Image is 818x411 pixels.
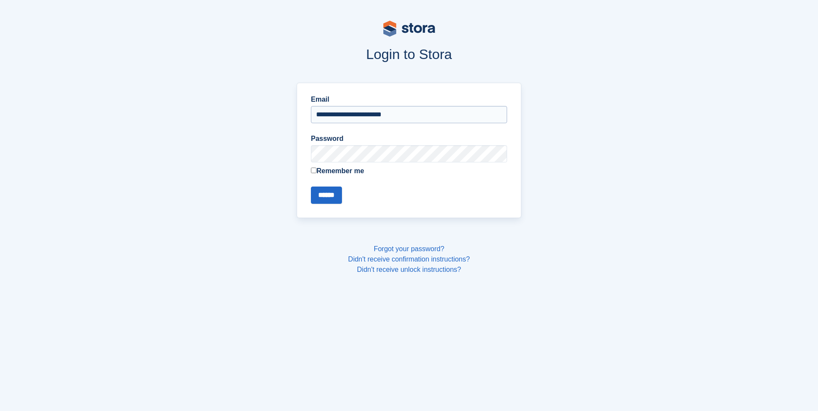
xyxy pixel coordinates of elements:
[132,47,686,62] h1: Login to Stora
[311,134,507,144] label: Password
[311,166,507,176] label: Remember me
[374,245,445,252] a: Forgot your password?
[348,255,470,263] a: Didn't receive confirmation instructions?
[311,94,507,105] label: Email
[357,266,461,273] a: Didn't receive unlock instructions?
[311,168,317,173] input: Remember me
[383,21,435,37] img: stora-logo-53a41332b3708ae10de48c4981b4e9114cc0af31d8433b30ea865607fb682f29.svg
